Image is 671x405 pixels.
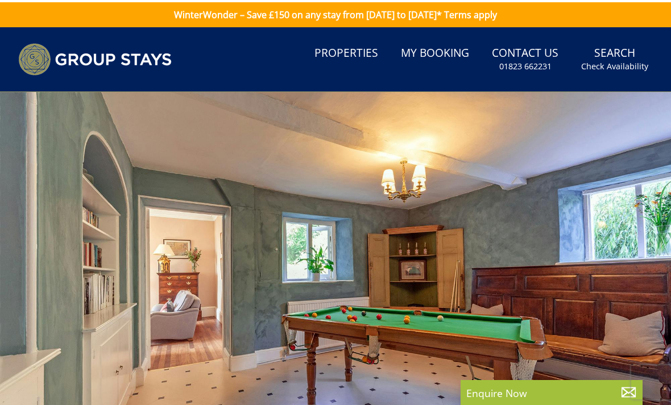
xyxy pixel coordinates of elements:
a: Contact Us01823 662231 [487,39,563,76]
a: Properties [310,39,383,64]
p: Enquire Now [466,383,637,398]
a: My Booking [396,39,474,64]
small: 01823 662231 [499,59,552,70]
img: Group Stays [18,41,172,73]
a: SearchCheck Availability [577,39,653,76]
small: Check Availability [581,59,648,70]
